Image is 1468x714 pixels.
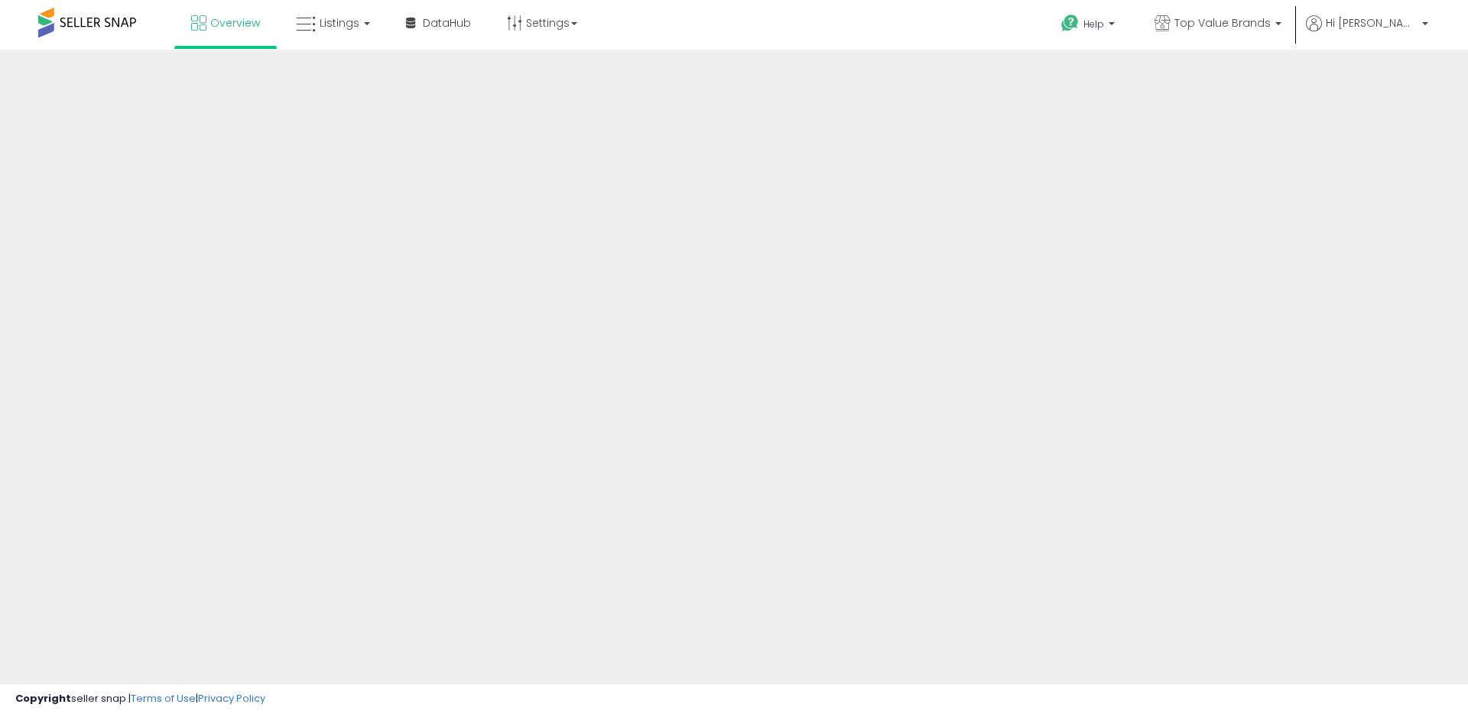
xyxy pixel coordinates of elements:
[1174,15,1271,31] span: Top Value Brands
[1049,2,1130,50] a: Help
[210,15,260,31] span: Overview
[1083,18,1104,31] span: Help
[423,15,471,31] span: DataHub
[320,15,359,31] span: Listings
[1060,14,1080,33] i: Get Help
[1326,15,1418,31] span: Hi [PERSON_NAME]
[1306,15,1428,50] a: Hi [PERSON_NAME]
